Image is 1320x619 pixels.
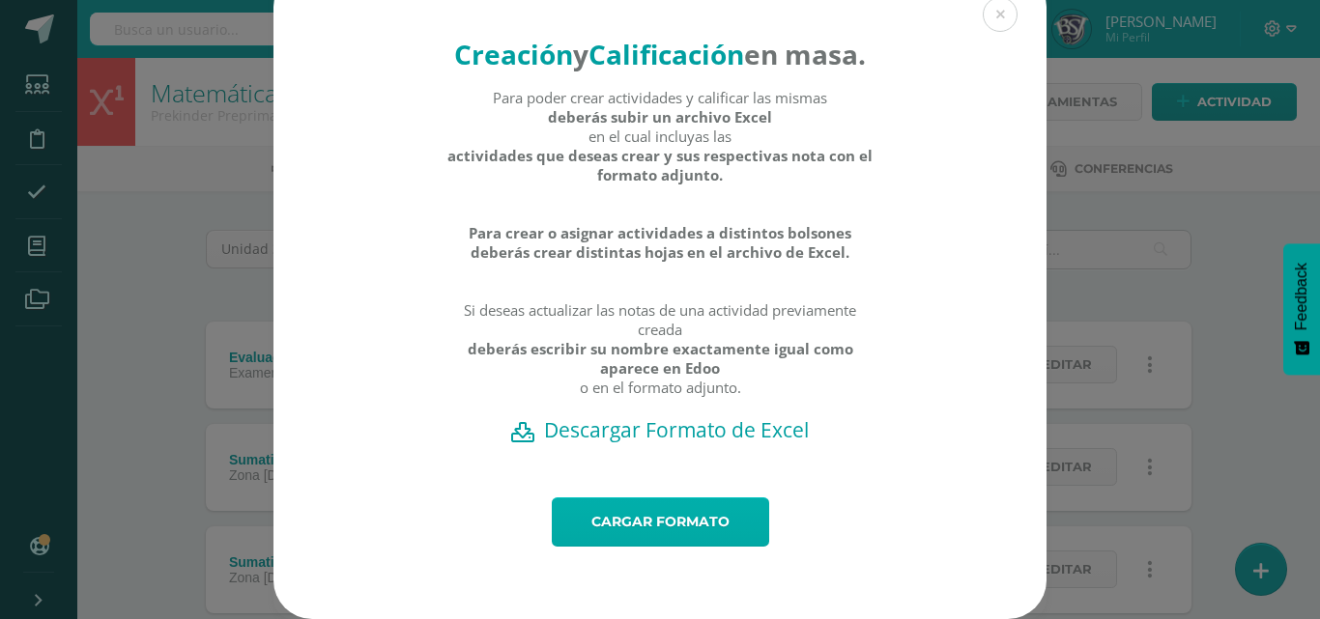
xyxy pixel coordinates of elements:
strong: deberás escribir su nombre exactamente igual como aparece en Edoo [446,339,875,378]
strong: Para crear o asignar actividades a distintos bolsones deberás crear distintas hojas en el archivo... [446,223,875,262]
a: Cargar formato [552,497,769,547]
a: Descargar Formato de Excel [307,416,1013,443]
strong: Creación [454,36,573,72]
h4: en masa. [446,36,875,72]
span: Feedback [1293,263,1310,330]
strong: Calificación [588,36,744,72]
strong: deberás subir un archivo Excel [548,107,772,127]
div: Para poder crear actividades y calificar las mismas en el cual incluyas las Si deseas actualizar ... [446,88,875,416]
strong: y [573,36,588,72]
button: Feedback - Mostrar encuesta [1283,243,1320,375]
strong: actividades que deseas crear y sus respectivas nota con el formato adjunto. [446,146,875,184]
